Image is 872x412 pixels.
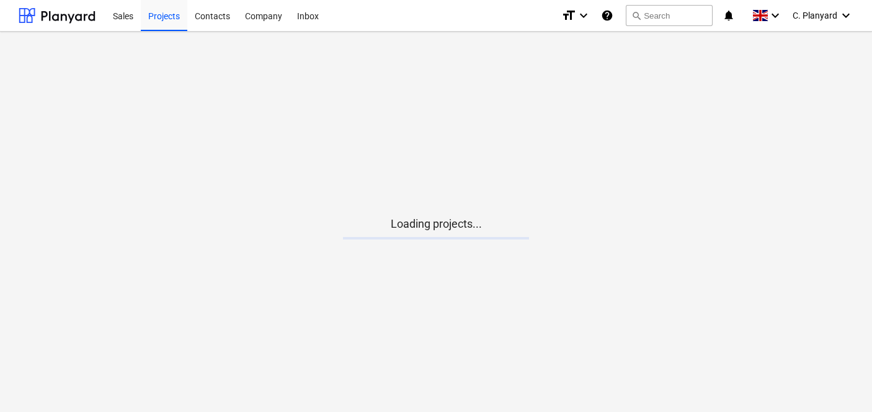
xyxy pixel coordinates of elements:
[631,11,641,20] span: search
[576,8,591,23] i: keyboard_arrow_down
[626,5,713,26] button: Search
[839,8,853,23] i: keyboard_arrow_down
[723,8,735,23] i: notifications
[601,8,613,23] i: Knowledge base
[561,8,576,23] i: format_size
[768,8,783,23] i: keyboard_arrow_down
[343,217,529,231] p: Loading projects...
[793,11,837,20] span: C. Planyard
